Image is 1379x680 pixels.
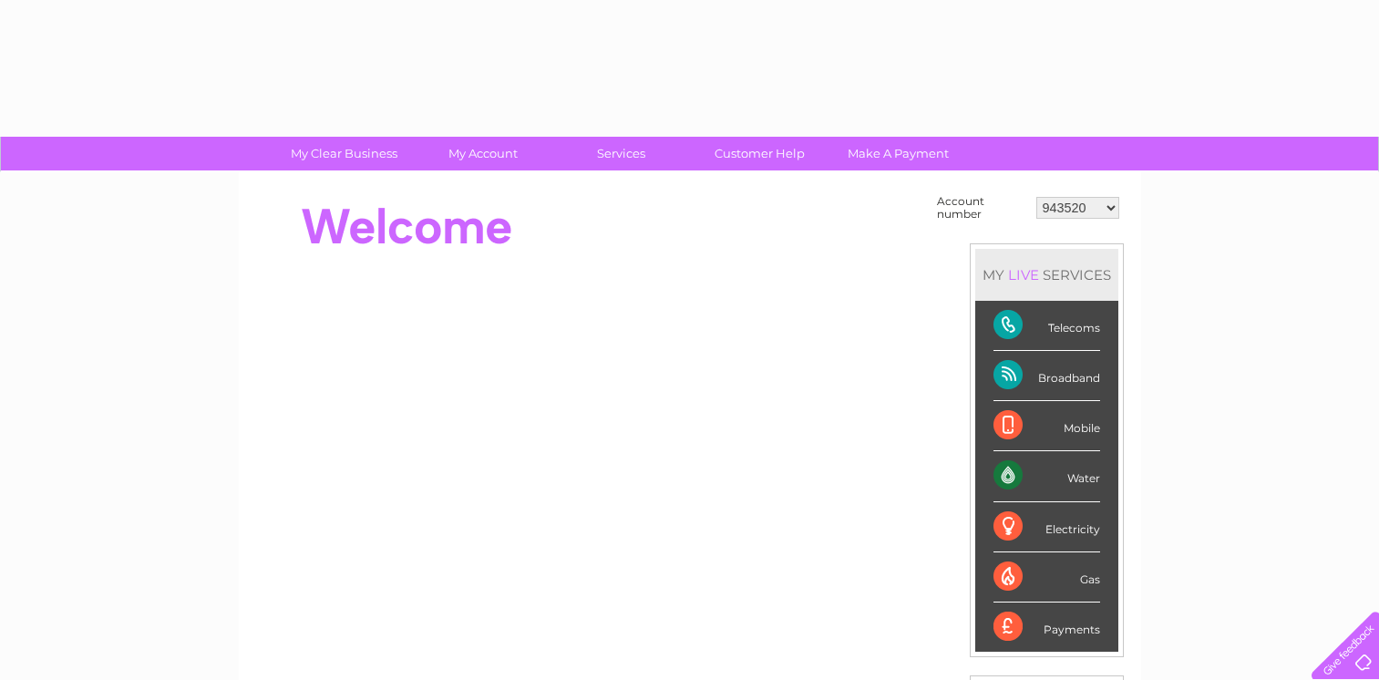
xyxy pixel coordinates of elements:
[269,137,419,170] a: My Clear Business
[993,301,1100,351] div: Telecoms
[407,137,558,170] a: My Account
[993,603,1100,652] div: Payments
[546,137,696,170] a: Services
[823,137,973,170] a: Make A Payment
[993,552,1100,603] div: Gas
[932,191,1032,225] td: Account number
[993,351,1100,401] div: Broadband
[993,451,1100,501] div: Water
[993,502,1100,552] div: Electricity
[1004,266,1043,283] div: LIVE
[993,401,1100,451] div: Mobile
[684,137,835,170] a: Customer Help
[975,249,1118,301] div: MY SERVICES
